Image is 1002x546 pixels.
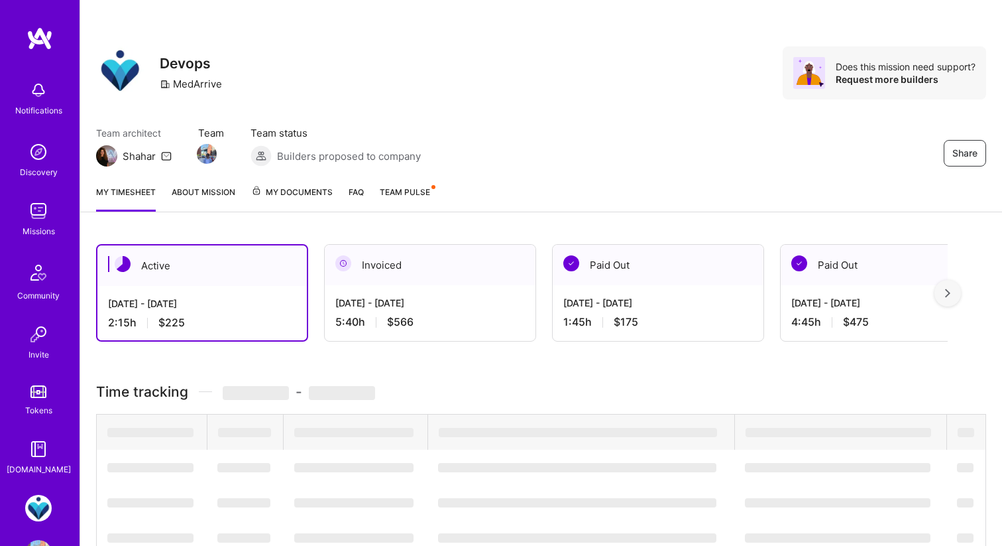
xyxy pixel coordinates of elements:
div: [DATE] - [DATE] [335,296,525,310]
a: My Documents [251,185,333,212]
span: ‌ [957,463,974,472]
span: My Documents [251,185,333,200]
div: [DATE] - [DATE] [108,297,296,310]
span: ‌ [217,498,270,508]
div: Invoiced [325,245,535,285]
img: Builders proposed to company [250,145,272,167]
span: Team architect [96,126,172,140]
a: My timesheet [96,185,156,212]
div: Invite [28,348,49,362]
a: Team Pulse [380,185,434,212]
span: ‌ [957,533,974,543]
span: ‌ [294,428,414,437]
div: Tokens [25,403,52,417]
span: ‌ [217,463,270,472]
span: ‌ [107,463,194,472]
div: 4:45 h [791,315,981,329]
div: Community [17,289,60,303]
img: Avatar [793,57,825,89]
span: $566 [387,315,414,329]
span: ‌ [294,533,414,543]
span: Team status [250,126,421,140]
img: Invite [25,321,52,348]
img: Team Member Avatar [197,144,217,164]
span: ‌ [745,533,930,543]
span: ‌ [745,463,930,472]
div: 2:15 h [108,316,296,330]
span: ‌ [294,498,414,508]
a: FAQ [349,185,364,212]
i: icon Mail [161,151,172,161]
img: guide book [25,436,52,462]
span: ‌ [438,498,716,508]
span: ‌ [107,428,194,437]
span: Builders proposed to company [277,149,421,163]
img: right [945,289,950,298]
img: Team Architect [96,145,117,167]
img: logo [27,27,53,50]
span: ‌ [746,428,931,437]
h3: Devops [160,55,229,72]
span: $225 [158,316,185,330]
span: ‌ [438,533,716,543]
div: 1:45 h [563,315,753,329]
span: ‌ [958,428,974,437]
img: Invoiced [335,255,351,271]
div: [DATE] - [DATE] [563,296,753,310]
button: Share [944,140,986,167]
img: teamwork [25,198,52,224]
span: ‌ [107,533,194,543]
div: [DOMAIN_NAME] [7,462,71,476]
div: Request more builders [836,73,975,86]
span: ‌ [745,498,930,508]
div: Active [97,245,307,286]
i: icon CompanyGray [160,79,170,90]
a: Team Member Avatar [198,143,215,165]
img: Active [115,256,131,272]
img: Paid Out [791,255,807,271]
span: ‌ [294,463,414,472]
div: Does this mission need support? [836,60,975,73]
div: 5:40 h [335,315,525,329]
div: [DATE] - [DATE] [791,296,981,310]
span: ‌ [309,386,375,400]
h3: Time tracking [96,383,986,400]
span: ‌ [223,386,289,400]
div: MedArrive [160,77,222,91]
span: ‌ [107,498,194,508]
div: Paid Out [553,245,763,285]
img: bell [25,77,52,103]
span: $175 [614,315,638,329]
span: Team [198,126,224,140]
img: tokens [30,385,46,398]
div: Discovery [20,165,58,179]
span: Team Pulse [380,187,430,197]
span: ‌ [217,533,270,543]
div: Missions [23,224,55,238]
img: Paid Out [563,255,579,271]
img: MedArrive: Devops [25,495,52,521]
div: Shahar [123,149,156,163]
span: ‌ [438,463,716,472]
img: Community [23,257,54,289]
img: discovery [25,139,52,165]
div: Paid Out [781,245,991,285]
span: ‌ [957,498,974,508]
a: MedArrive: Devops [22,495,55,521]
span: $475 [843,315,869,329]
span: ‌ [218,428,271,437]
span: ‌ [439,428,717,437]
span: Share [952,147,977,160]
span: - [223,383,375,400]
div: Notifications [15,103,62,117]
img: Company Logo [96,46,144,94]
a: About Mission [172,185,235,212]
